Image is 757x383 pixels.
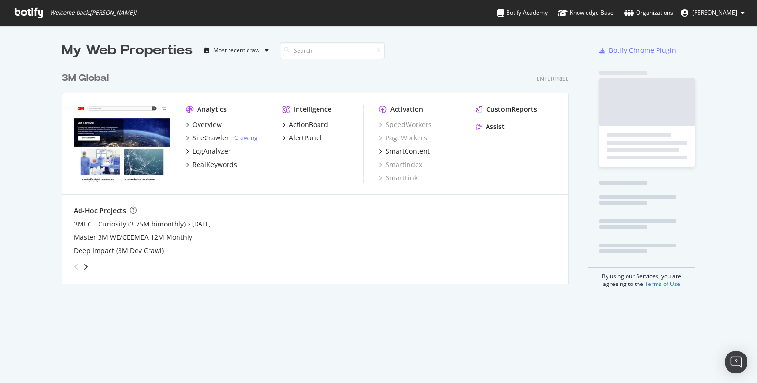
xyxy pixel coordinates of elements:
[379,160,422,169] a: SmartIndex
[725,351,747,373] div: Open Intercom Messenger
[82,262,89,272] div: angle-right
[192,220,211,228] a: [DATE]
[609,46,676,55] div: Botify Chrome Plugin
[289,133,322,143] div: AlertPanel
[282,133,322,143] a: AlertPanel
[186,160,237,169] a: RealKeywords
[200,43,272,58] button: Most recent crawl
[74,206,126,216] div: Ad-Hoc Projects
[62,71,109,85] div: 3M Global
[379,173,418,183] a: SmartLink
[234,134,258,142] a: Crawling
[62,60,577,284] div: grid
[390,105,423,114] div: Activation
[379,147,430,156] a: SmartContent
[537,75,569,83] div: Enterprise
[673,5,752,20] button: [PERSON_NAME]
[289,120,328,129] div: ActionBoard
[386,147,430,156] div: SmartContent
[588,267,695,288] div: By using our Services, you are agreeing to the
[599,46,676,55] a: Botify Chrome Plugin
[70,259,82,275] div: angle-left
[231,134,258,142] div: -
[497,8,548,18] div: Botify Academy
[74,233,192,242] a: Master 3M WE/CEEMEA 12M Monthly
[186,120,222,129] a: Overview
[62,71,112,85] a: 3M Global
[476,122,505,131] a: Assist
[213,48,261,53] div: Most recent crawl
[379,133,427,143] a: PageWorkers
[62,41,193,60] div: My Web Properties
[192,120,222,129] div: Overview
[197,105,227,114] div: Analytics
[379,120,432,129] a: SpeedWorkers
[192,133,229,143] div: SiteCrawler
[476,105,537,114] a: CustomReports
[645,280,680,288] a: Terms of Use
[294,105,331,114] div: Intelligence
[624,8,673,18] div: Organizations
[558,8,614,18] div: Knowledge Base
[192,147,231,156] div: LogAnalyzer
[186,133,258,143] a: SiteCrawler- Crawling
[50,9,136,17] span: Welcome back, [PERSON_NAME] !
[692,9,737,17] span: Annalisa Tyler
[74,246,164,255] a: Deep Impact (3M Dev Crawl)
[186,147,231,156] a: LogAnalyzer
[192,160,237,169] div: RealKeywords
[282,120,328,129] a: ActionBoard
[486,105,537,114] div: CustomReports
[74,105,170,182] img: www.command.com
[486,122,505,131] div: Assist
[280,42,385,59] input: Search
[74,219,186,229] a: 3MEC - Curiosity (3.75M bimonthly)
